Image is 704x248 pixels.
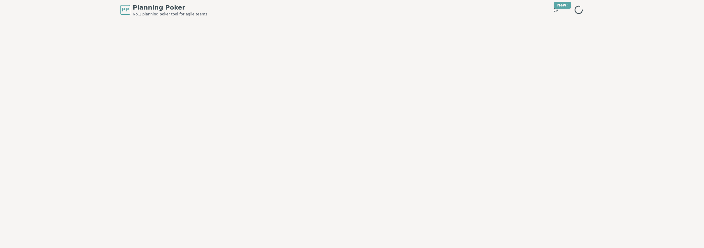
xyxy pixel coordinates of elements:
span: PP [122,6,129,14]
button: New! [550,4,561,15]
span: No.1 planning poker tool for agile teams [133,12,207,17]
span: Planning Poker [133,3,207,12]
a: PPPlanning PokerNo.1 planning poker tool for agile teams [120,3,207,17]
div: New! [554,2,571,9]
